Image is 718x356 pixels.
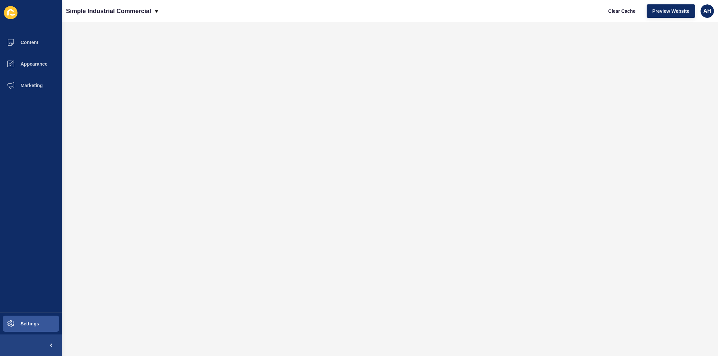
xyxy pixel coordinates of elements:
span: Preview Website [652,8,689,14]
button: Clear Cache [603,4,641,18]
span: Clear Cache [608,8,636,14]
p: Simple Industrial Commercial [66,3,151,20]
button: Preview Website [647,4,695,18]
span: AH [703,8,711,14]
